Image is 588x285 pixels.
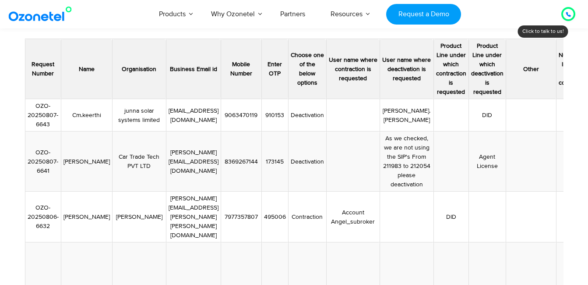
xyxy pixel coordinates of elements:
th: User name where deactivation is requested [380,39,433,99]
td: 910153 [261,99,288,132]
td: OZO-20250807-6643 [25,99,61,132]
th: Enter OTP [261,39,288,99]
td: Deactivation [288,132,326,192]
td: 173145 [261,132,288,192]
th: Organisation [112,39,166,99]
th: User name where contraction is requested [326,39,380,99]
th: Business Email id [166,39,221,99]
th: Product Line under which contraction is requested [433,39,468,99]
a: Request a Demo [386,4,461,25]
td: [PERSON_NAME] [112,192,166,242]
th: Mobile Number [221,39,261,99]
td: [PERSON_NAME][EMAIL_ADDRESS][DOMAIN_NAME] [166,132,221,192]
td: DID [433,192,468,242]
td: 495006 [261,192,288,242]
td: Agent License [468,132,506,192]
td: [PERSON_NAME].[PERSON_NAME] [380,99,433,132]
td: Contraction [288,192,326,242]
td: junna solar systems limited [112,99,166,132]
th: Product Line under which deactivation is requested [468,39,506,99]
th: Name [61,39,112,99]
td: [PERSON_NAME] [61,192,112,242]
th: Choose one of the below options [288,39,326,99]
td: DID [468,99,506,132]
td: OZO-20250807-6641 [25,132,61,192]
td: [PERSON_NAME] [61,132,112,192]
td: Cm.keerthi [61,99,112,132]
td: [PERSON_NAME][EMAIL_ADDRESS][PERSON_NAME][PERSON_NAME][DOMAIN_NAME] [166,192,221,242]
td: OZO-20250806-6632 [25,192,61,242]
th: Request Number [25,39,61,99]
td: Account Angel_subroker [326,192,380,242]
td: Deactivation [288,99,326,132]
td: As we checked, we are not using the SIP's From 211983 to 212054 please deactivation [380,132,433,192]
th: Other [506,39,556,99]
td: Car Trade Tech PVT LTD [112,132,166,192]
td: [EMAIL_ADDRESS][DOMAIN_NAME] [166,99,221,132]
td: 8369267144 [221,132,261,192]
td: 7977357807 [221,192,261,242]
td: 9063470119 [221,99,261,132]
